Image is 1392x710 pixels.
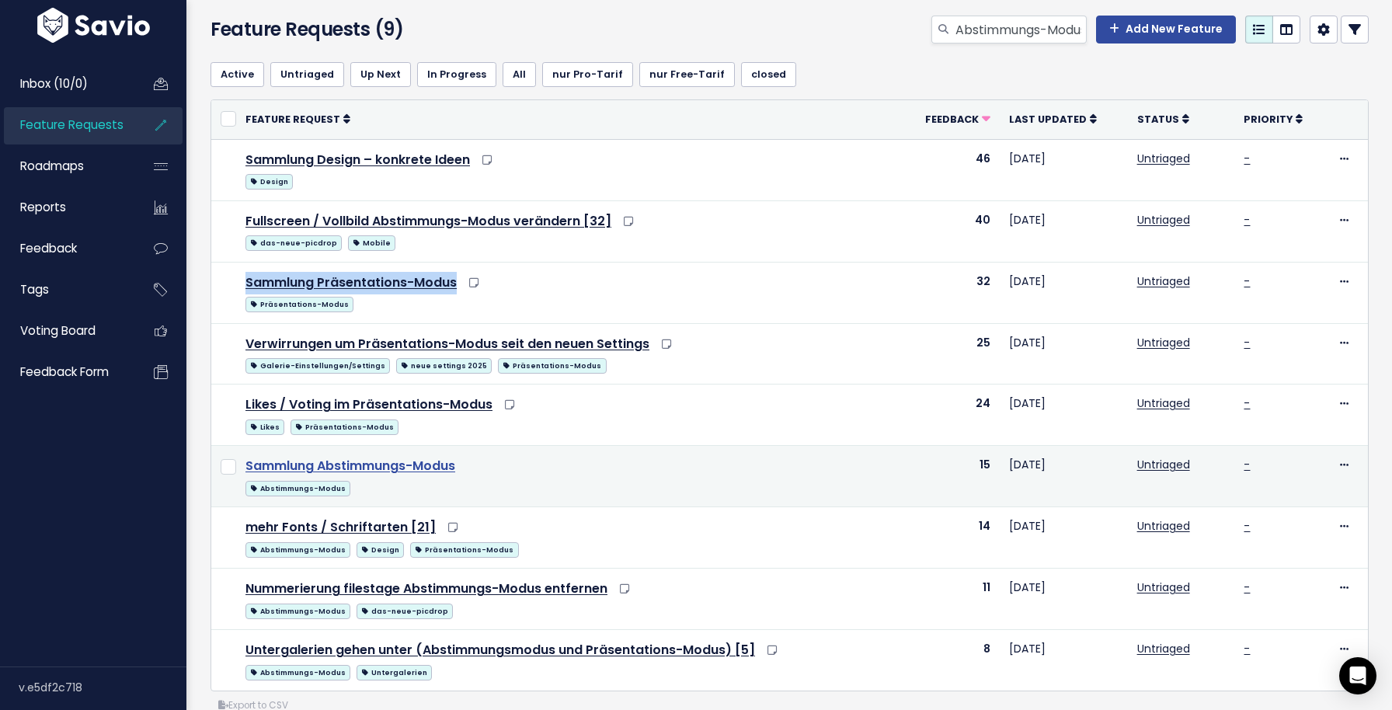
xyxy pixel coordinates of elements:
td: 40 [900,200,1000,262]
span: Priority [1244,113,1293,126]
span: Präsentations-Modus [498,358,606,374]
a: - [1244,151,1250,166]
span: Galerie-Einstellungen/Settings [245,358,390,374]
span: Abstimmungs-Modus [245,604,350,619]
a: - [1244,273,1250,289]
a: Galerie-Einstellungen/Settings [245,355,390,374]
span: Untergalerien [357,665,432,680]
a: Voting Board [4,313,129,349]
a: In Progress [417,62,496,87]
td: [DATE] [1000,385,1127,446]
span: Status [1137,113,1179,126]
span: Abstimmungs-Modus [245,665,350,680]
a: Inbox (10/0) [4,66,129,102]
a: All [503,62,536,87]
a: Feature Request [245,111,350,127]
a: Reports [4,190,129,225]
a: Präsentations-Modus [245,294,353,313]
a: Präsentations-Modus [498,355,606,374]
td: 46 [900,139,1000,200]
td: 8 [900,630,1000,691]
a: Verwirrungen um Präsentations-Modus seit den neuen Settings [245,335,649,353]
a: Sammlung Abstimmungs-Modus [245,457,455,475]
a: Untriaged [1137,457,1190,472]
span: Abstimmungs-Modus [245,542,350,558]
a: - [1244,335,1250,350]
a: das-neue-picdrop [245,232,342,252]
a: Feedback [4,231,129,266]
a: das-neue-picdrop [357,600,453,620]
td: [DATE] [1000,507,1127,569]
a: Priority [1244,111,1303,127]
a: Fullscreen / Vollbild Abstimmungs-Modus verändern [32] [245,212,611,230]
td: 25 [900,323,1000,385]
a: Sammlung Präsentations-Modus [245,273,457,291]
span: Präsentations-Modus [291,419,398,435]
a: Abstimmungs-Modus [245,600,350,620]
a: Untriaged [1137,151,1190,166]
td: [DATE] [1000,630,1127,691]
td: [DATE] [1000,323,1127,385]
span: Design [357,542,404,558]
span: Abstimmungs-Modus [245,481,350,496]
span: Inbox (10/0) [20,75,88,92]
a: Likes / Voting im Präsentations-Modus [245,395,492,413]
span: Feedback [925,113,979,126]
span: Reports [20,199,66,215]
a: mehr Fonts / Schriftarten [21] [245,518,436,536]
span: Präsentations-Modus [410,542,518,558]
a: - [1244,457,1250,472]
td: [DATE] [1000,200,1127,262]
a: Untriaged [270,62,344,87]
a: - [1244,641,1250,656]
a: Untriaged [1137,641,1190,656]
a: Untriaged [1137,335,1190,350]
a: Status [1137,111,1189,127]
span: Feature Request [245,113,340,126]
a: nur Pro-Tarif [542,62,633,87]
a: neue settings 2025 [396,355,492,374]
a: Untriaged [1137,579,1190,595]
div: Open Intercom Messenger [1339,657,1376,694]
a: Abstimmungs-Modus [245,539,350,559]
img: logo-white.9d6f32f41409.svg [33,8,154,43]
td: [DATE] [1000,262,1127,323]
a: Präsentations-Modus [291,416,398,436]
ul: Filter feature requests [211,62,1369,87]
a: Tags [4,272,129,308]
a: Add New Feature [1096,16,1236,44]
a: closed [741,62,796,87]
a: Feature Requests [4,107,129,143]
a: Design [357,539,404,559]
a: Präsentations-Modus [410,539,518,559]
a: Likes [245,416,284,436]
a: Mobile [348,232,395,252]
a: Untriaged [1137,518,1190,534]
span: das-neue-picdrop [357,604,453,619]
a: Untriaged [1137,273,1190,289]
span: Feature Requests [20,117,124,133]
span: Präsentations-Modus [245,297,353,312]
span: Roadmaps [20,158,84,174]
input: Search features... [954,16,1087,44]
span: Last Updated [1009,113,1087,126]
a: Untergalerien [357,662,432,681]
td: [DATE] [1000,569,1127,630]
span: das-neue-picdrop [245,235,342,251]
a: Untriaged [1137,212,1190,228]
a: Nummerierung filestage Abstimmungs-Modus entfernen [245,579,607,597]
span: Tags [20,281,49,298]
td: [DATE] [1000,139,1127,200]
h4: Feature Requests (9) [211,16,581,44]
a: Design [245,171,293,190]
a: Feedback form [4,354,129,390]
a: Abstimmungs-Modus [245,662,350,681]
span: Likes [245,419,284,435]
td: 24 [900,385,1000,446]
a: Untergalerien gehen unter (Abstimmungsmodus und Präsentations-Modus) [5] [245,641,755,659]
a: Untriaged [1137,395,1190,411]
td: 14 [900,507,1000,569]
a: Up Next [350,62,411,87]
a: Feedback [925,111,990,127]
span: neue settings 2025 [396,358,492,374]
